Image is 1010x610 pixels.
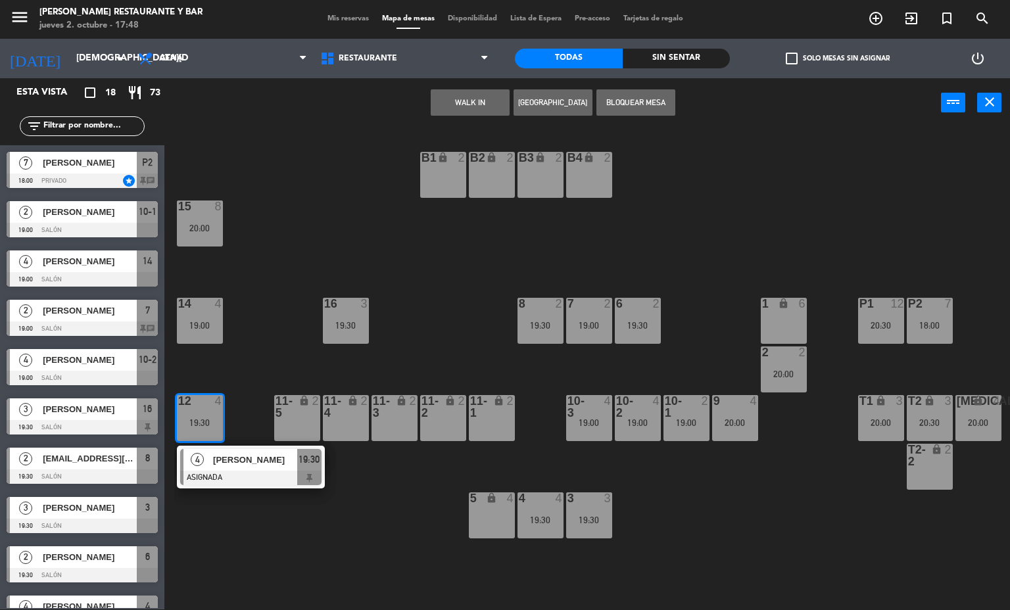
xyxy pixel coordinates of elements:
div: 2 [945,444,953,456]
div: B1 [421,152,422,164]
span: 2 [19,304,32,317]
div: 11-2 [421,395,422,419]
i: filter_list [26,118,42,134]
div: Todas [515,49,623,68]
div: 19:00 [663,418,709,427]
span: Restaurante [339,54,397,63]
span: Pre-acceso [568,15,617,22]
div: 4 [215,395,223,407]
i: search [974,11,990,26]
i: lock [486,492,497,504]
div: 4 [750,395,758,407]
span: [PERSON_NAME] [43,501,137,515]
span: Mis reservas [321,15,375,22]
span: [EMAIL_ADDRESS][DOMAIN_NAME] [43,452,137,465]
div: 3 [567,492,568,504]
label: Solo mesas sin asignar [786,53,890,64]
i: lock [437,152,448,163]
div: 11-1 [470,395,471,419]
i: power_input [946,94,961,110]
span: check_box_outline_blank [786,53,798,64]
span: [PERSON_NAME] [43,156,137,170]
i: restaurant [127,85,143,101]
div: 19:30 [566,515,612,525]
div: P1 [859,298,860,310]
span: 73 [150,85,160,101]
div: 8 [215,200,223,212]
div: T1 [859,395,860,407]
div: 11-5 [276,395,276,419]
div: 2 [799,346,807,358]
button: power_input [941,93,965,112]
span: [PERSON_NAME] [43,550,137,564]
span: [PERSON_NAME] [43,205,137,219]
div: 2 [556,298,564,310]
i: close [982,94,998,110]
div: 6 [799,298,807,310]
div: 19:00 [615,418,661,427]
div: 19:00 [566,321,612,330]
span: 2 [19,206,32,219]
span: Mapa de mesas [375,15,441,22]
div: 3 [604,492,612,504]
i: lock [493,395,504,406]
span: 3 [145,500,150,515]
div: 20:00 [858,418,904,427]
span: Cena [160,54,183,63]
div: 19:00 [566,418,612,427]
div: 2 [458,395,466,407]
i: lock [973,395,984,406]
div: 20:00 [761,369,807,379]
span: 10-1 [139,204,156,220]
div: 3 [945,395,953,407]
div: Sin sentar [623,49,731,68]
div: Esta vista [7,85,95,101]
span: 7 [19,156,32,170]
i: lock [535,152,546,163]
div: 2 [653,298,661,310]
div: 14 [178,298,179,310]
div: 7 [945,298,953,310]
div: 16 [324,298,325,310]
i: lock [875,395,886,406]
i: lock [778,298,789,309]
span: 19:30 [299,452,320,467]
span: 10-2 [139,352,156,367]
input: Filtrar por nombre... [42,119,144,133]
div: 7 [567,298,568,310]
span: 4 [19,354,32,367]
span: [PERSON_NAME] [43,353,137,367]
div: 4 [994,395,1001,407]
div: 2 [312,395,320,407]
span: 8 [145,450,150,466]
button: close [977,93,1001,112]
span: Tarjetas de regalo [617,15,690,22]
i: lock [583,152,594,163]
span: 4 [191,453,204,466]
div: 19:00 [177,321,223,330]
div: 2 [556,152,564,164]
span: 2 [19,551,32,564]
i: power_settings_new [970,51,986,66]
button: Bloquear Mesa [596,89,675,116]
span: Lista de Espera [504,15,568,22]
i: lock [486,152,497,163]
i: add_circle_outline [868,11,884,26]
div: 4 [653,395,661,407]
span: 16 [143,401,152,417]
div: [PERSON_NAME] Restaurante y Bar [39,6,203,19]
div: 20:30 [858,321,904,330]
div: 2 [410,395,418,407]
span: 7 [145,302,150,318]
span: P2 [142,154,153,170]
div: 12 [178,395,179,407]
i: exit_to_app [903,11,919,26]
